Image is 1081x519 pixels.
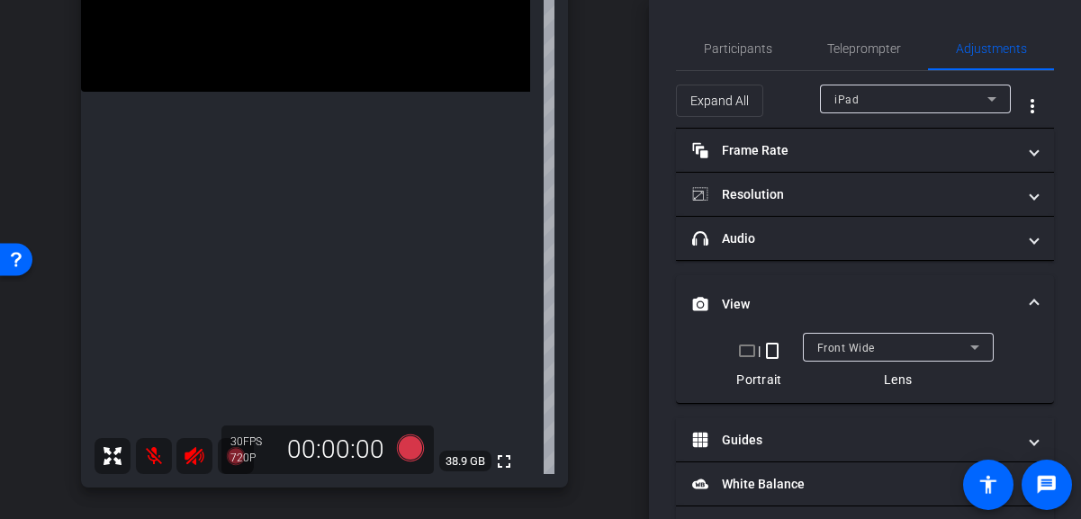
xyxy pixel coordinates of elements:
mat-expansion-panel-header: Guides [676,418,1054,461]
mat-expansion-panel-header: View [676,275,1054,333]
div: View [676,333,1054,403]
mat-panel-title: View [692,295,1016,314]
mat-icon: crop_portrait [761,340,783,362]
div: 00:00:00 [275,434,396,465]
span: Participants [704,42,772,55]
mat-expansion-panel-header: Audio [676,217,1054,260]
mat-panel-title: Audio [692,229,1016,248]
span: 38.9 GB [439,451,491,472]
button: More Options for Adjustments Panel [1011,85,1054,128]
mat-panel-title: Guides [692,431,1016,450]
div: 720P [230,451,275,465]
mat-panel-title: Resolution [692,185,1016,204]
mat-icon: crop_landscape [736,340,758,362]
mat-icon: accessibility [977,474,999,496]
span: Teleprompter [827,42,901,55]
div: | [736,340,782,362]
span: FPS [243,435,262,448]
div: 30 [230,434,275,449]
span: Front Wide [817,342,875,354]
mat-expansion-panel-header: White Balance [676,462,1054,506]
span: Expand All [690,84,749,118]
mat-icon: more_vert [1022,95,1043,117]
mat-panel-title: White Balance [692,475,1016,494]
mat-icon: fullscreen [493,451,515,472]
mat-panel-title: Frame Rate [692,141,1016,160]
span: Adjustments [956,42,1027,55]
button: Expand All [676,85,763,117]
span: iPad [834,94,859,106]
mat-icon: message [1036,474,1058,496]
div: Portrait [736,371,782,389]
mat-expansion-panel-header: Frame Rate [676,129,1054,172]
mat-expansion-panel-header: Resolution [676,173,1054,216]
